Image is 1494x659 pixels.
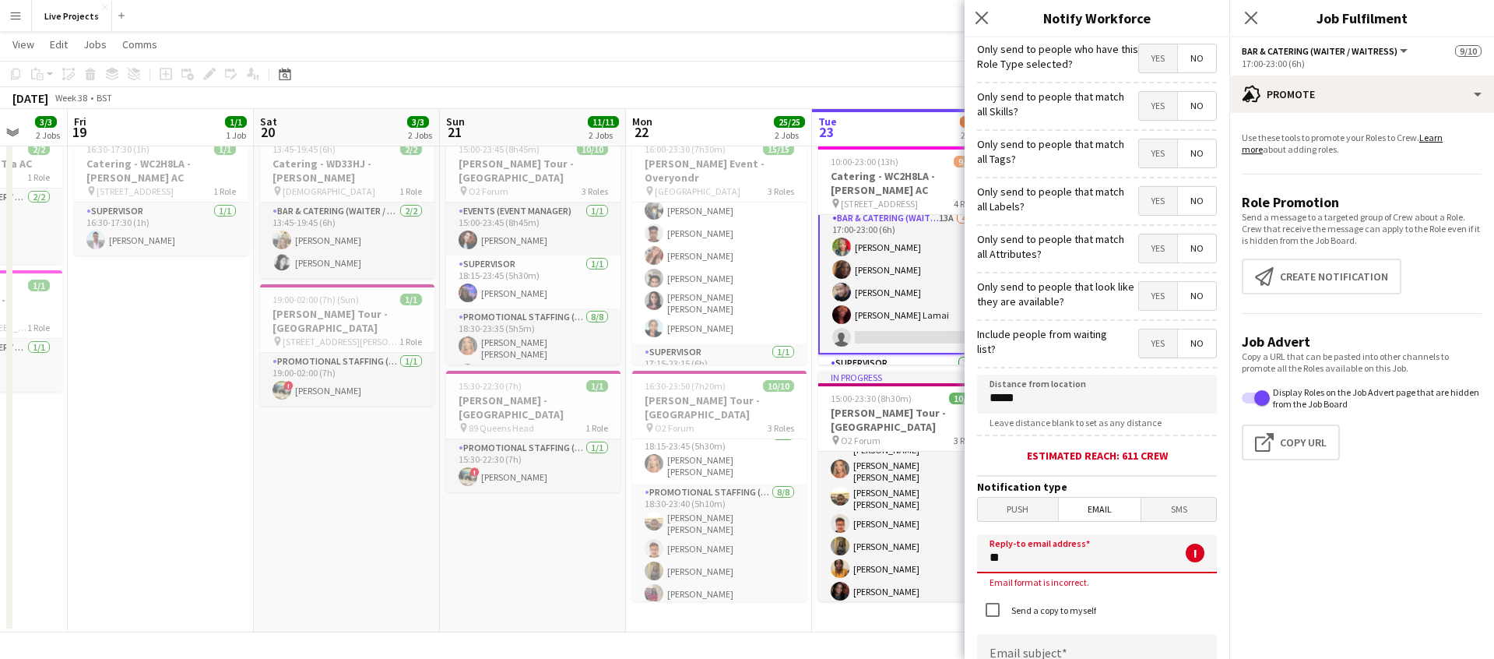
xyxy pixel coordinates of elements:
span: 9/10 [954,156,980,167]
span: 3 Roles [768,185,794,197]
button: Create notification [1242,259,1401,294]
span: Yes [1139,282,1177,310]
p: Copy a URL that can be pasted into other channels to promote all the Roles available on this Job. [1242,351,1482,374]
span: SMS [1141,498,1216,521]
span: [GEOGRAPHIC_DATA] [655,185,740,197]
app-job-card: 16:30-23:50 (7h20m)10/10[PERSON_NAME] Tour - [GEOGRAPHIC_DATA] O2 Forum3 RolesEvents (Event Manag... [632,371,807,601]
span: 16:00-23:30 (7h30m) [645,143,726,155]
span: 89 Queens Head [469,422,534,434]
label: Only send to people that match all Skills? [977,90,1126,118]
span: Fri [74,115,86,129]
span: Leave distance blank to set as any distance [977,417,1174,428]
div: Estimated reach: 611 crew [977,449,1217,463]
div: BST [97,92,112,104]
app-card-role: Promotional Staffing (Exhibition Host)1/115:30-22:30 (7h)![PERSON_NAME] [446,439,620,492]
span: 10:00-23:00 (13h) [831,156,898,167]
span: No [1178,44,1216,72]
span: No [1178,282,1216,310]
span: 10/10 [577,143,608,155]
span: Yes [1139,187,1177,215]
span: 1 Role [585,422,608,434]
span: 1/1 [586,380,608,392]
span: [STREET_ADDRESS] [97,185,174,197]
app-card-role: Bar & Catering (Waiter / waitress)13A4/517:00-23:00 (6h)[PERSON_NAME][PERSON_NAME][PERSON_NAME][P... [818,208,993,354]
span: Comms [122,37,157,51]
app-job-card: 15:30-22:30 (7h)1/1[PERSON_NAME] - [GEOGRAPHIC_DATA] 89 Queens Head1 RolePromotional Staffing (Ex... [446,371,620,492]
div: [DATE] [12,90,48,106]
app-card-role: Bar & Catering (Waiter / waitress)2/213:45-19:45 (6h)[PERSON_NAME][PERSON_NAME] [260,203,434,278]
span: View [12,37,34,51]
span: 25/25 [774,116,805,128]
span: 21 [444,123,465,141]
span: 1 Role [213,185,236,197]
span: Yes [1139,329,1177,358]
button: Live Projects [32,1,112,31]
h3: Catering - WD33HJ - [PERSON_NAME] [260,157,434,185]
h3: [PERSON_NAME] Tour - [GEOGRAPHIC_DATA] [632,393,807,421]
p: Send a message to a targeted group of Crew about a Role. Crew that receive the message can apply ... [1242,211,1482,246]
h3: [PERSON_NAME] Tour - [GEOGRAPHIC_DATA] [446,157,620,185]
div: 2 Jobs [36,129,60,141]
span: Bar & Catering (Waiter / waitress) [1242,45,1397,57]
div: 2 Jobs [589,129,618,141]
div: 2 Jobs [961,129,990,141]
span: No [1178,139,1216,167]
app-job-card: 16:30-17:30 (1h)1/1Catering - WC2H8LA - [PERSON_NAME] AC [STREET_ADDRESS]1 RoleSupervisor1/116:30... [74,134,248,255]
span: 23 [816,123,837,141]
app-card-role: Promotional Staffing (Exhibition Host)1/119:00-02:00 (7h)![PERSON_NAME] [260,353,434,406]
span: 22 [630,123,652,141]
span: No [1178,92,1216,120]
span: Jobs [83,37,107,51]
app-card-role: Events (Event Manager)1/115:00-23:45 (8h45m)[PERSON_NAME] [446,203,620,255]
span: 1 Role [27,322,50,333]
app-card-role: Promotional Staffing (Exhibition Host)8/818:30-23:30 (5h)Oluwadarasimi [PERSON_NAME][PERSON_NAME]... [818,404,993,629]
span: Yes [1139,234,1177,263]
span: 3 Roles [582,185,608,197]
span: 1 Role [399,336,422,347]
h3: [PERSON_NAME] Tour - [GEOGRAPHIC_DATA] [818,406,993,434]
app-card-role: Supervisor1/116:30-17:30 (1h)[PERSON_NAME] [74,203,248,255]
a: View [6,34,40,55]
span: 10/10 [949,393,980,404]
h3: Catering - WC2H8LA - [PERSON_NAME] AC [818,169,993,197]
span: 3 Roles [954,435,980,446]
span: [STREET_ADDRESS][PERSON_NAME] [283,336,399,347]
span: 1/1 [214,143,236,155]
span: ! [284,381,294,390]
a: Comms [116,34,163,55]
app-job-card: 13:45-19:45 (6h)2/2Catering - WD33HJ - [PERSON_NAME] [DEMOGRAPHIC_DATA]1 RoleBar & Catering (Wait... [260,134,434,278]
button: Bar & Catering (Waiter / waitress) [1242,45,1410,57]
app-card-role: Supervisor1/117:15-23:15 (6h) [632,344,807,396]
span: O2 Forum [841,435,881,446]
div: In progress15:00-23:30 (8h30m)10/10[PERSON_NAME] Tour - [GEOGRAPHIC_DATA] O2 Forum3 Roles18:15-23... [818,371,993,601]
app-job-card: In progress10:00-23:00 (13h)9/10Catering - WC2H8LA - [PERSON_NAME] AC [STREET_ADDRESS]4 Roles[PER... [818,134,993,365]
label: Only send to people who have this Role Type selected? [977,42,1138,70]
span: 19/20 [960,116,991,128]
h3: Notification type [977,480,1217,494]
div: 1 Job [226,129,246,141]
span: 11/11 [588,116,619,128]
span: 1/1 [225,116,247,128]
span: 2/2 [400,143,422,155]
label: Only send to people that match all Labels? [977,185,1127,213]
button: Copy Url [1242,425,1340,460]
span: No [1178,329,1216,358]
span: 20 [258,123,277,141]
p: Use these tools to promote your Roles to Crew. about adding roles. [1242,132,1482,155]
span: 3/3 [35,116,57,128]
label: Only send to people that look like they are available? [977,280,1138,308]
label: Display Roles on the Job Advert page that are hidden from the Job Board [1270,386,1482,410]
span: 13:45-19:45 (6h) [272,143,336,155]
app-job-card: 16:00-23:30 (7h30m)15/15[PERSON_NAME] Event - Overyondr [GEOGRAPHIC_DATA]3 Roles[PERSON_NAME][PER... [632,134,807,365]
span: 16:30-17:30 (1h) [86,143,149,155]
span: 1 Role [399,185,422,197]
label: Only send to people that match all Attributes? [977,232,1132,260]
div: 2 Jobs [408,129,432,141]
div: 15:00-23:45 (8h45m)10/10[PERSON_NAME] Tour - [GEOGRAPHIC_DATA] O2 Forum3 RolesEvents (Event Manag... [446,134,620,365]
span: 1 Role [27,171,50,183]
app-card-role: Supervisor1/1 [818,354,993,407]
span: 15:00-23:30 (8h30m) [831,393,912,404]
h3: Job Advert [1242,333,1482,351]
